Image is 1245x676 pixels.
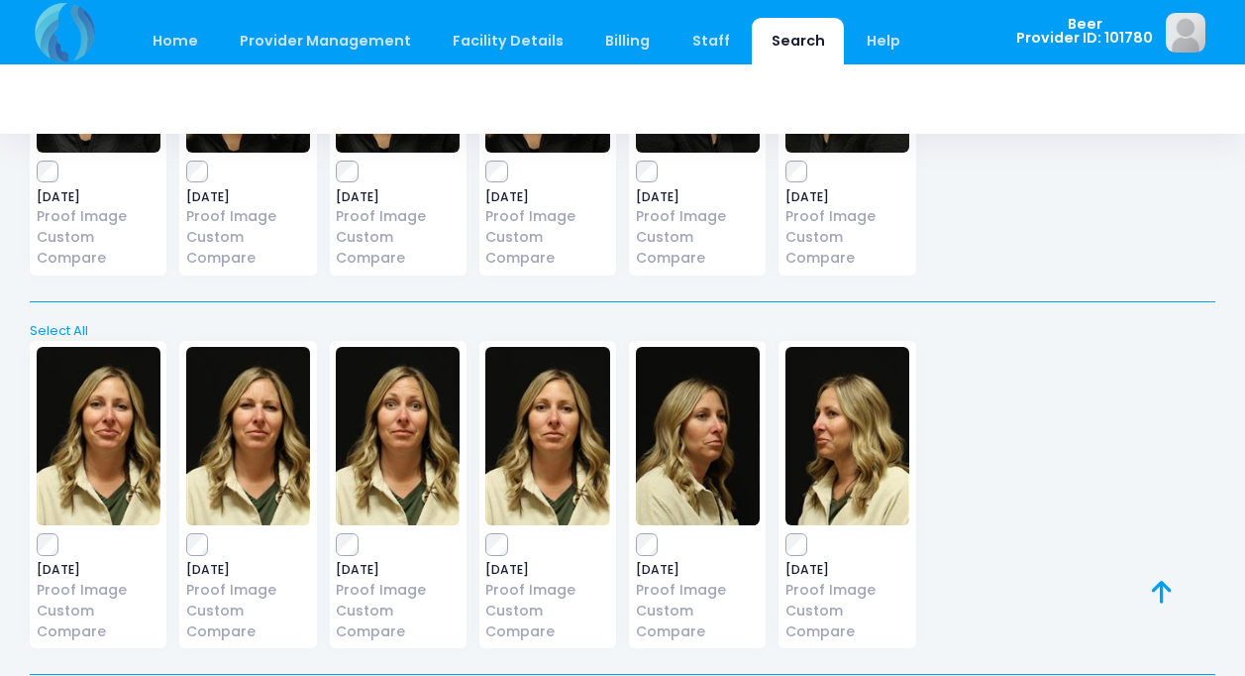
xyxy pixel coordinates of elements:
a: Facility Details [434,18,583,64]
a: Custom Compare [636,601,760,642]
span: [DATE] [785,564,909,576]
img: image [186,347,310,525]
a: Proof Image [485,580,609,601]
span: [DATE] [37,191,160,203]
a: Custom Compare [636,227,760,269]
a: Proof Image [37,580,160,601]
a: Custom Compare [785,227,909,269]
a: Proof Image [485,206,609,227]
a: Proof Image [636,206,760,227]
a: Proof Image [37,206,160,227]
a: Staff [673,18,749,64]
a: Custom Compare [186,227,310,269]
img: image [1166,13,1205,53]
img: image [336,347,460,525]
img: image [485,347,609,525]
a: Proof Image [636,580,760,601]
a: Help [848,18,920,64]
span: [DATE] [485,564,609,576]
img: image [785,347,909,525]
span: [DATE] [336,191,460,203]
a: Search [752,18,844,64]
a: Custom Compare [186,601,310,642]
a: Provider Management [220,18,430,64]
span: [DATE] [37,564,160,576]
a: Custom Compare [336,601,460,642]
a: Billing [586,18,670,64]
a: Proof Image [336,206,460,227]
a: Custom Compare [336,227,460,269]
a: Proof Image [785,580,909,601]
a: Select All [24,321,1222,341]
a: Proof Image [785,206,909,227]
a: Proof Image [186,206,310,227]
span: [DATE] [186,191,310,203]
span: [DATE] [636,564,760,576]
span: [DATE] [336,564,460,576]
a: Custom Compare [37,227,160,269]
img: image [37,347,160,525]
span: [DATE] [485,191,609,203]
span: [DATE] [785,191,909,203]
a: Custom Compare [785,601,909,642]
a: Custom Compare [485,601,609,642]
span: [DATE] [186,564,310,576]
img: image [636,347,760,525]
span: Beer Provider ID: 101780 [1016,17,1153,46]
span: [DATE] [636,191,760,203]
a: Custom Compare [37,601,160,642]
a: Proof Image [336,580,460,601]
a: Proof Image [186,580,310,601]
a: Custom Compare [485,227,609,269]
a: Home [133,18,217,64]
